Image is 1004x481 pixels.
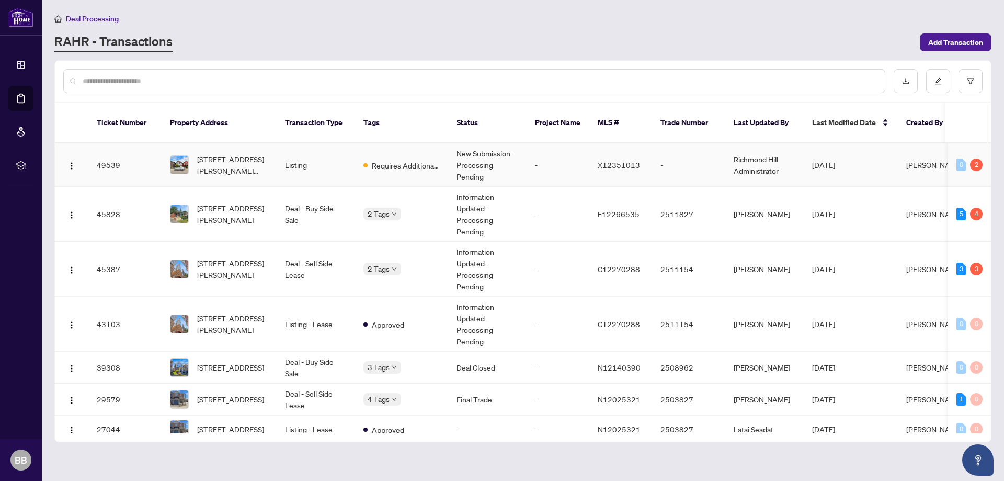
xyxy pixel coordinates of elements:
span: Requires Additional Docs [372,160,440,171]
td: - [527,352,589,384]
td: 29579 [88,384,162,416]
span: [DATE] [812,424,835,434]
th: Status [448,103,527,143]
div: 5 [956,208,966,220]
th: Last Modified Date [804,103,898,143]
button: Logo [63,206,80,222]
th: Ticket Number [88,103,162,143]
span: C12270288 [598,264,640,274]
th: Created By [898,103,961,143]
td: - [527,384,589,416]
span: [PERSON_NAME] [906,363,963,372]
span: [PERSON_NAME] [906,319,963,329]
div: 0 [970,393,983,406]
span: E12266535 [598,209,640,219]
td: 45828 [88,187,162,242]
td: - [448,416,527,443]
td: Listing [277,143,355,187]
td: - [527,187,589,242]
button: filter [959,69,983,93]
img: Logo [67,266,76,274]
td: - [527,143,589,187]
th: Project Name [527,103,589,143]
td: [PERSON_NAME] [725,187,804,242]
td: Deal - Buy Side Sale [277,352,355,384]
span: [PERSON_NAME] [906,209,963,219]
td: Listing - Lease [277,297,355,352]
button: Logo [63,421,80,438]
td: 2511154 [652,242,725,297]
span: BB [15,453,27,467]
span: [STREET_ADDRESS] [197,423,264,435]
button: Add Transaction [920,33,991,51]
span: [STREET_ADDRESS][PERSON_NAME][PERSON_NAME] [197,153,268,176]
td: Richmond Hill Administrator [725,143,804,187]
td: Final Trade [448,384,527,416]
div: 0 [970,361,983,374]
span: down [392,365,397,370]
td: 2511154 [652,297,725,352]
td: 43103 [88,297,162,352]
div: 1 [956,393,966,406]
th: Last Updated By [725,103,804,143]
td: Deal - Buy Side Sale [277,187,355,242]
td: Information Updated - Processing Pending [448,297,527,352]
span: X12351013 [598,160,640,170]
button: Logo [63,261,80,277]
span: [PERSON_NAME] [906,424,963,434]
td: - [652,143,725,187]
span: 2 Tags [368,263,390,275]
td: 45387 [88,242,162,297]
img: logo [8,8,33,27]
th: Property Address [162,103,277,143]
td: New Submission - Processing Pending [448,143,527,187]
div: 3 [970,263,983,275]
button: edit [926,69,950,93]
span: [STREET_ADDRESS] [197,362,264,373]
th: Transaction Type [277,103,355,143]
td: Deal Closed [448,352,527,384]
button: Logo [63,391,80,408]
span: Approved [372,424,404,435]
div: 0 [956,361,966,374]
a: RAHR - Transactions [54,33,173,52]
img: Logo [67,396,76,405]
td: Deal - Sell Side Lease [277,242,355,297]
span: Approved [372,319,404,330]
img: Logo [67,364,76,373]
img: Logo [67,426,76,434]
span: [PERSON_NAME] [906,395,963,404]
td: Deal - Sell Side Lease [277,384,355,416]
td: Information Updated - Processing Pending [448,242,527,297]
td: 2503827 [652,384,725,416]
span: [STREET_ADDRESS][PERSON_NAME] [197,312,268,335]
span: download [902,77,909,85]
td: [PERSON_NAME] [725,242,804,297]
td: [PERSON_NAME] [725,297,804,352]
div: 0 [956,423,966,435]
span: Add Transaction [928,34,983,51]
span: [PERSON_NAME] [906,160,963,170]
span: Last Modified Date [812,117,876,128]
button: Open asap [962,444,994,476]
span: [DATE] [812,319,835,329]
span: 3 Tags [368,361,390,373]
div: 2 [970,159,983,171]
span: N12025321 [598,395,641,404]
td: 39308 [88,352,162,384]
td: [PERSON_NAME] [725,384,804,416]
span: N12025321 [598,424,641,434]
img: thumbnail-img [170,359,188,376]
th: MLS # [589,103,652,143]
span: [DATE] [812,363,835,372]
div: 0 [970,423,983,435]
img: thumbnail-img [170,156,188,174]
span: [STREET_ADDRESS][PERSON_NAME] [197,258,268,281]
span: [DATE] [812,160,835,170]
td: 2503827 [652,416,725,443]
td: 2508962 [652,352,725,384]
span: [STREET_ADDRESS] [197,394,264,405]
button: Logo [63,156,80,173]
span: down [392,211,397,217]
span: [PERSON_NAME] [906,264,963,274]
